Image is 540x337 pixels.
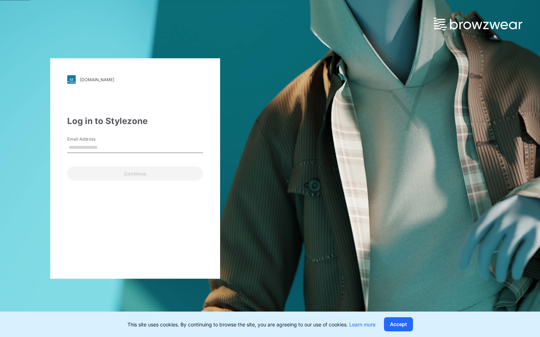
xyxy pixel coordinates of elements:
[434,18,522,30] img: browzwear-logo.73288ffb.svg
[67,115,203,128] div: Log in to Stylezone
[349,321,375,327] a: Learn more
[67,75,203,84] a: [DOMAIN_NAME]
[127,321,375,328] p: This site uses cookies. By continuing to browse the site, you are agreeing to our use of cookies.
[67,75,76,84] img: svg+xml;base64,PHN2ZyB3aWR0aD0iMjgiIGhlaWdodD0iMjgiIHZpZXdCb3g9IjAgMCAyOCAyOCIgZmlsbD0ibm9uZSIgeG...
[67,136,117,142] label: Email Address
[384,317,413,331] button: Accept
[80,77,114,82] div: [DOMAIN_NAME]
